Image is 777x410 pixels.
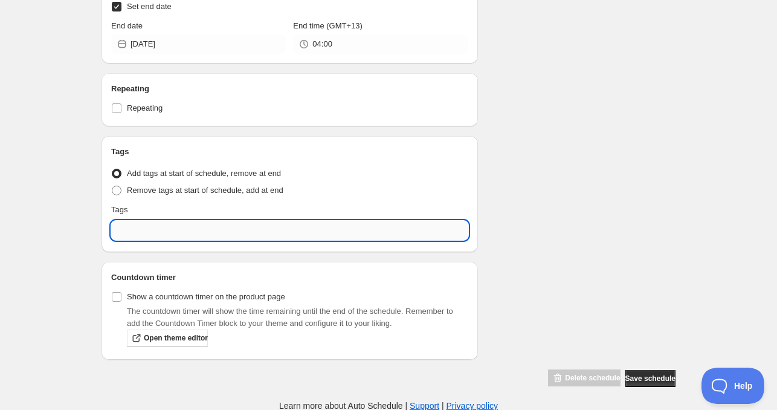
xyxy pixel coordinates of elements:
h2: Countdown timer [111,272,468,284]
p: The countdown timer will show the time remaining until the end of the schedule. Remember to add t... [127,305,468,330]
h2: Tags [111,146,468,158]
span: Show a countdown timer on the product page [127,292,285,301]
h2: Repeating [111,83,468,95]
span: Open theme editor [144,333,208,343]
a: Open theme editor [127,330,208,347]
span: Add tags at start of schedule, remove at end [127,169,281,178]
span: Repeating [127,103,163,112]
span: End time (GMT+13) [293,21,363,30]
iframe: Toggle Customer Support [701,368,765,404]
p: Tags [111,204,127,216]
span: Remove tags at start of schedule, add at end [127,186,283,195]
span: End date [111,21,143,30]
span: Set end date [127,2,172,11]
span: Save schedule [625,374,675,383]
button: Save schedule [625,370,675,387]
